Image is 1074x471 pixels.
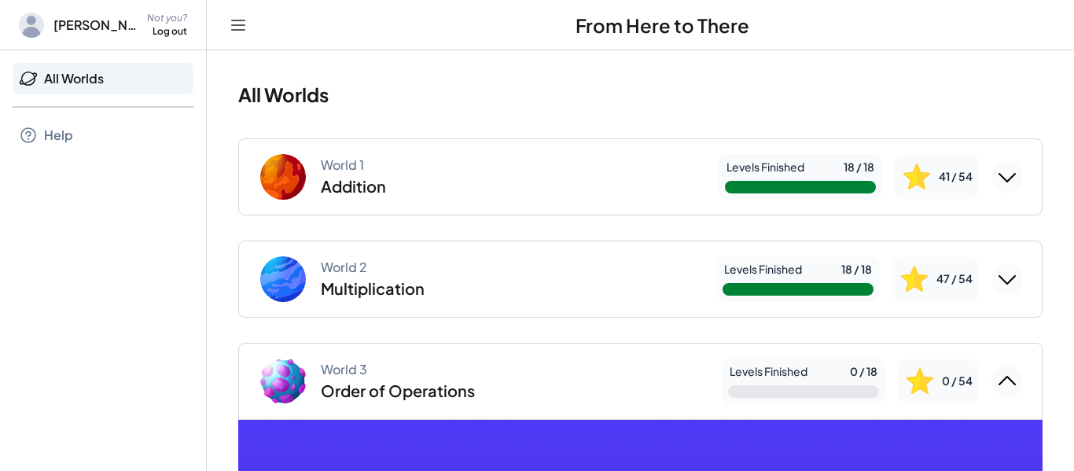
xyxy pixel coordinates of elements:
[321,157,364,173] div: World 1
[44,126,73,145] div: Help
[44,69,104,88] div: All Worlds
[53,16,138,35] span: [PERSON_NAME]
[850,365,877,379] div: 0 / 18
[991,366,1023,397] button: Collapse World 3
[942,374,973,388] div: 0 / 54
[991,161,1023,193] button: Expand World 1
[724,263,802,277] div: Levels Finished
[991,263,1023,295] button: Expand World 2
[904,366,936,397] img: svg%3e
[321,362,367,377] div: World 3
[252,145,314,208] img: world_1-Dr-aa4MT.svg
[321,176,386,197] div: Addition
[238,75,1043,113] h2: All Worlds
[321,381,475,401] div: Order of Operations
[252,248,314,311] img: world_2-eo-U0P2v.svg
[321,278,425,299] div: Multiplication
[147,12,187,25] div: Not you?
[841,263,872,277] div: 18 / 18
[730,365,807,379] div: Levels Finished
[153,25,187,39] div: Log out
[576,6,749,44] h1: From Here to There
[939,170,973,184] div: 41 / 54
[899,263,930,295] img: svg%3e
[252,350,314,413] img: world_3-BBc5KnXp.svg
[844,160,874,175] div: 18 / 18
[726,160,804,175] div: Levels Finished
[936,272,973,286] div: 47 / 54
[901,161,932,193] img: svg%3e
[321,259,367,275] div: World 2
